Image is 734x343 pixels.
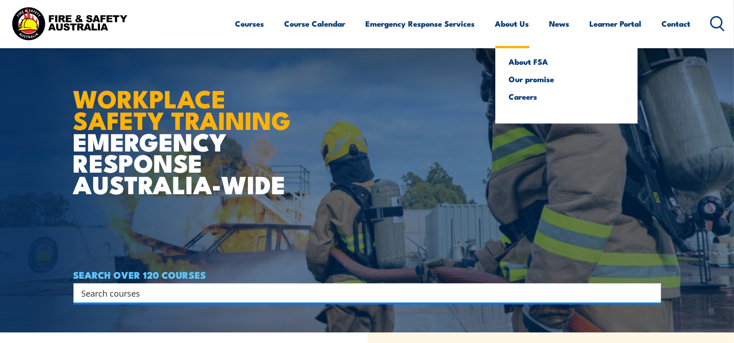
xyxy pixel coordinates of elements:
input: Search input [82,286,641,300]
a: Course Calendar [285,11,346,36]
a: News [549,11,570,36]
h4: SEARCH OVER 120 COURSES [73,270,661,280]
h1: EMERGENCY RESPONSE AUSTRALIA-WIDE [73,64,298,195]
form: Search form [84,287,643,299]
a: About FSA [509,57,624,66]
a: About Us [495,11,529,36]
button: Search magnifier button [645,287,658,299]
a: Our promise [509,75,624,83]
a: Learner Portal [590,11,642,36]
a: Contact [662,11,691,36]
strong: WORKPLACE SAFETY TRAINING [73,79,291,138]
a: Emergency Response Services [366,11,475,36]
a: Courses [235,11,264,36]
a: Careers [509,92,624,101]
